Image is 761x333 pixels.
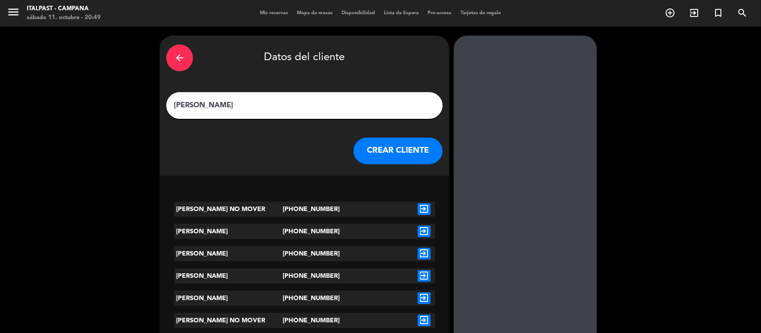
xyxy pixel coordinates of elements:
i: arrow_back [174,53,185,63]
span: Mapa de mesas [292,11,337,16]
div: [PHONE_NUMBER] [283,268,326,284]
i: exit_to_app [689,8,699,18]
div: [PHONE_NUMBER] [283,202,326,217]
i: exit_to_app [418,292,431,304]
div: [PERSON_NAME] NO MOVER [174,202,283,217]
div: [PERSON_NAME] NO MOVER [174,313,283,328]
div: [PERSON_NAME] [174,291,283,306]
i: add_circle_outline [665,8,675,18]
i: exit_to_app [418,203,431,215]
i: exit_to_app [418,248,431,260]
i: search [737,8,748,18]
span: Pre-acceso [423,11,456,16]
i: menu [7,5,20,19]
div: [PHONE_NUMBER] [283,224,326,239]
span: Tarjetas de regalo [456,11,506,16]
button: CREAR CLIENTE [354,138,443,164]
div: [PERSON_NAME] [174,246,283,261]
div: sábado 11. octubre - 20:49 [27,13,101,22]
div: [PHONE_NUMBER] [283,246,326,261]
input: Escriba nombre, correo electrónico o número de teléfono... [173,99,436,112]
i: exit_to_app [418,315,431,326]
i: turned_in_not [713,8,724,18]
span: Disponibilidad [337,11,379,16]
div: [PERSON_NAME] [174,224,283,239]
div: Datos del cliente [166,42,443,73]
span: Lista de Espera [379,11,423,16]
div: [PERSON_NAME] [174,268,283,284]
span: Mis reservas [255,11,292,16]
div: [PHONE_NUMBER] [283,291,326,306]
i: exit_to_app [418,270,431,282]
div: Italpast - Campana [27,4,101,13]
div: [PHONE_NUMBER] [283,313,326,328]
i: exit_to_app [418,226,431,237]
button: menu [7,5,20,22]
